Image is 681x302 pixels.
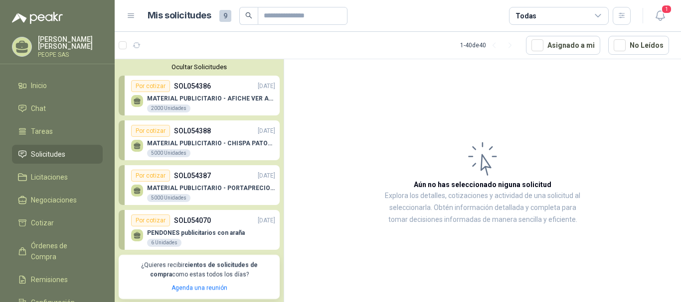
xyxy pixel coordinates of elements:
[460,37,518,53] div: 1 - 40 de 40
[31,240,93,262] span: Órdenes de Compra
[147,95,275,102] p: MATERIAL PUBLICITARIO - AFICHE VER ADJUNTO
[12,270,103,289] a: Remisiones
[12,191,103,209] a: Negociaciones
[147,140,275,147] p: MATERIAL PUBLICITARIO - CHISPA PATOJITO VER ADJUNTO
[174,170,211,181] p: SOL054387
[31,126,53,137] span: Tareas
[515,10,536,21] div: Todas
[147,239,181,247] div: 6 Unidades
[147,185,275,192] p: MATERIAL PUBLICITARIO - PORTAPRECIOS VER ADJUNTO
[31,172,68,183] span: Licitaciones
[31,274,68,285] span: Remisiones
[147,194,190,202] div: 5000 Unidades
[119,210,280,250] a: Por cotizarSOL054070[DATE] PENDONES publicitarios con araña6 Unidades
[131,80,170,92] div: Por cotizar
[131,125,170,137] div: Por cotizar
[174,81,211,92] p: SOL054386
[38,52,103,58] p: PEOPE SAS
[608,36,669,55] button: No Leídos
[147,149,190,157] div: 5000 Unidades
[150,262,258,278] b: cientos de solicitudes de compra
[661,4,672,14] span: 1
[12,12,63,24] img: Logo peakr
[147,104,190,112] div: 2000 Unidades
[258,126,275,136] p: [DATE]
[31,149,65,160] span: Solicitudes
[119,76,280,115] a: Por cotizarSOL054386[DATE] MATERIAL PUBLICITARIO - AFICHE VER ADJUNTO2000 Unidades
[174,215,211,226] p: SOL054070
[384,190,581,226] p: Explora los detalles, cotizaciones y actividad de una solicitud al seleccionarla. Obtén informaci...
[119,165,280,205] a: Por cotizarSOL054387[DATE] MATERIAL PUBLICITARIO - PORTAPRECIOS VER ADJUNTO5000 Unidades
[147,229,245,236] p: PENDONES publicitarios con araña
[119,63,280,71] button: Ocultar Solicitudes
[12,99,103,118] a: Chat
[219,10,231,22] span: 9
[31,80,47,91] span: Inicio
[12,213,103,232] a: Cotizar
[12,76,103,95] a: Inicio
[31,103,46,114] span: Chat
[171,285,227,292] a: Agenda una reunión
[258,171,275,181] p: [DATE]
[12,122,103,141] a: Tareas
[31,217,54,228] span: Cotizar
[12,168,103,187] a: Licitaciones
[12,145,103,164] a: Solicitudes
[174,125,211,136] p: SOL054388
[258,216,275,225] p: [DATE]
[651,7,669,25] button: 1
[258,82,275,91] p: [DATE]
[31,195,77,205] span: Negociaciones
[131,214,170,226] div: Por cotizar
[131,170,170,182] div: Por cotizar
[414,179,551,190] h3: Aún no has seleccionado niguna solicitud
[119,120,280,160] a: Por cotizarSOL054388[DATE] MATERIAL PUBLICITARIO - CHISPA PATOJITO VER ADJUNTO5000 Unidades
[12,236,103,266] a: Órdenes de Compra
[125,261,274,280] p: ¿Quieres recibir como estas todos los días?
[148,8,211,23] h1: Mis solicitudes
[38,36,103,50] p: [PERSON_NAME] [PERSON_NAME]
[245,12,252,19] span: search
[526,36,600,55] button: Asignado a mi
